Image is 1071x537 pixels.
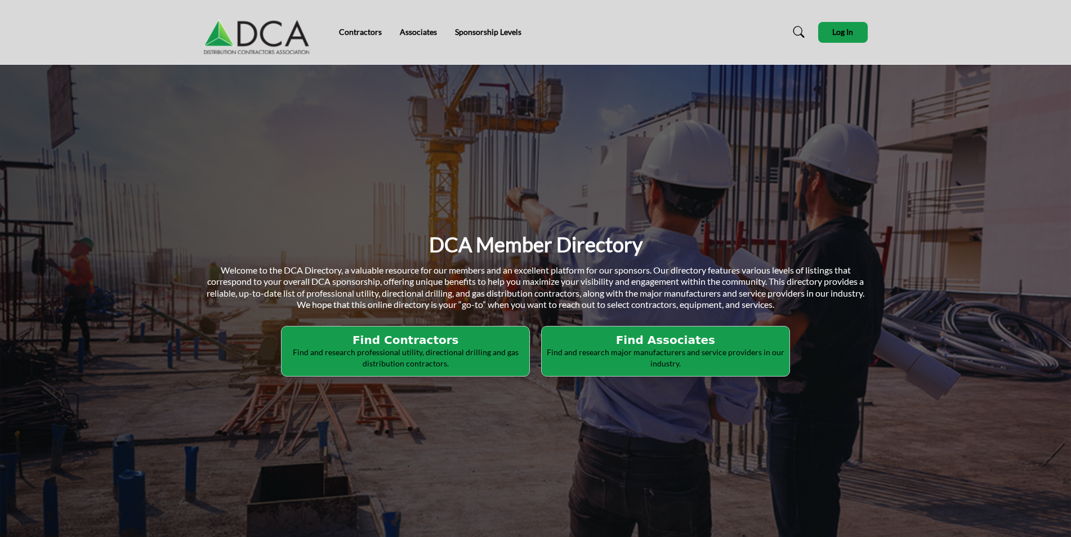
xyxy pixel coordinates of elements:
[207,265,864,310] span: Welcome to the DCA Directory, a valuable resource for our members and an excellent platform for o...
[832,27,853,37] span: Log In
[285,347,526,369] p: Find and research professional utility, directional drilling and gas distribution contractors.
[545,347,786,369] p: Find and research major manufacturers and service providers in our industry.
[285,333,526,347] h2: Find Contractors
[818,22,868,43] button: Log In
[455,27,521,37] a: Sponsorship Levels
[400,27,437,37] a: Associates
[281,326,530,377] button: Find Contractors Find and research professional utility, directional drilling and gas distributio...
[204,10,315,55] img: Site Logo
[339,27,382,37] a: Contractors
[545,333,786,347] h2: Find Associates
[429,231,642,258] h1: DCA Member Directory
[782,23,812,41] a: Search
[541,326,790,377] button: Find Associates Find and research major manufacturers and service providers in our industry.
